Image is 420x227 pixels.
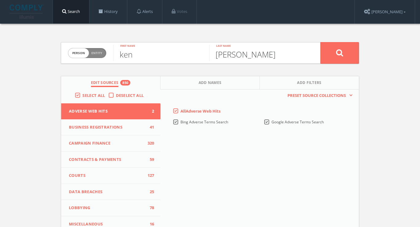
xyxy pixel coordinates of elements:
[69,173,145,179] span: Courts
[61,103,160,119] button: Adverse Web Hits2
[91,51,102,55] span: Entity
[145,205,154,211] span: 78
[61,168,160,184] button: Courts127
[69,205,145,211] span: Lobbying
[145,124,154,130] span: 41
[69,124,145,130] span: Business Registrations
[82,93,105,98] span: Select All
[116,93,144,98] span: Deselect All
[199,80,222,87] span: Add Names
[145,189,154,195] span: 25
[284,93,349,99] span: Preset Source Collections
[69,108,145,114] span: Adverse Web Hits
[61,152,160,168] button: Contracts & Payments59
[145,173,154,179] span: 127
[10,5,44,19] img: illumis
[69,140,145,146] span: Campaign Finance
[145,108,154,114] span: 2
[297,80,322,87] span: Add Filters
[68,48,89,58] span: person
[260,76,359,90] button: Add Filters
[61,119,160,136] button: Business Registrations41
[145,140,154,146] span: 320
[160,76,260,90] button: Add Names
[120,80,130,86] div: 850
[61,184,160,200] button: Data Breaches25
[61,76,160,90] button: Edit Sources850
[180,108,220,114] span: All Adverse Web Hits
[284,93,353,99] button: Preset Source Collections
[271,119,324,125] span: Google Adverse Terms Search
[180,119,228,125] span: Bing Adverse Terms Search
[69,189,145,195] span: Data Breaches
[145,157,154,163] span: 59
[61,135,160,152] button: Campaign Finance320
[61,200,160,216] button: Lobbying78
[91,80,119,87] span: Edit Sources
[69,157,145,163] span: Contracts & Payments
